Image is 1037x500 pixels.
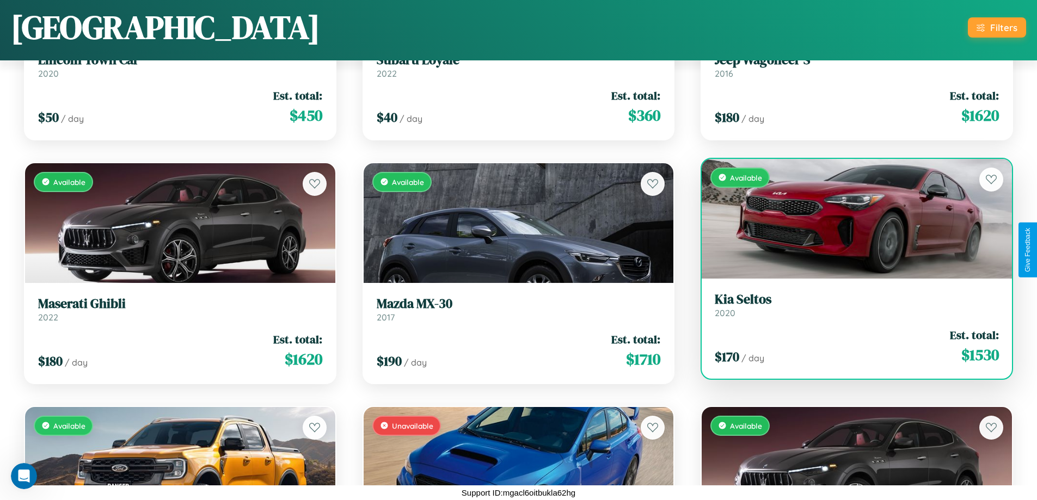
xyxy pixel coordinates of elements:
h3: Mazda MX-30 [377,296,661,312]
iframe: Intercom live chat [11,463,37,489]
span: Est. total: [273,88,322,103]
a: Jeep Wagoneer S2016 [715,52,999,79]
span: Est. total: [950,327,999,343]
span: $ 1620 [961,104,999,126]
span: 2022 [377,68,397,79]
span: Available [53,177,85,187]
a: Kia Seltos2020 [715,292,999,318]
span: Est. total: [611,88,660,103]
h3: Jeep Wagoneer S [715,52,999,68]
span: $ 170 [715,348,739,366]
div: Filters [990,22,1017,33]
span: $ 1620 [285,348,322,370]
h3: Maserati Ghibli [38,296,322,312]
div: Give Feedback [1024,228,1032,272]
span: Available [730,421,762,430]
span: $ 1710 [626,348,660,370]
span: 2020 [715,307,735,318]
a: Lincoln Town Car2020 [38,52,322,79]
span: Est. total: [273,331,322,347]
span: / day [741,113,764,124]
span: $ 1530 [961,344,999,366]
h1: [GEOGRAPHIC_DATA] [11,5,320,50]
span: Est. total: [950,88,999,103]
span: 2020 [38,68,59,79]
p: Support ID: mgacl6oitbukla62hg [462,485,575,500]
span: Est. total: [611,331,660,347]
span: $ 40 [377,108,397,126]
h3: Lincoln Town Car [38,52,322,68]
a: Maserati Ghibli2022 [38,296,322,323]
span: Available [53,421,85,430]
h3: Kia Seltos [715,292,999,307]
button: Filters [968,17,1026,38]
span: Unavailable [392,421,433,430]
span: 2017 [377,312,395,323]
span: / day [404,357,427,368]
span: $ 450 [290,104,322,126]
a: Mazda MX-302017 [377,296,661,323]
span: $ 180 [715,108,739,126]
span: / day [61,113,84,124]
h3: Subaru Loyale [377,52,661,68]
span: Available [392,177,424,187]
span: / day [400,113,422,124]
span: $ 180 [38,352,63,370]
span: Available [730,173,762,182]
span: 2016 [715,68,733,79]
span: $ 50 [38,108,59,126]
span: / day [65,357,88,368]
span: 2022 [38,312,58,323]
span: $ 190 [377,352,402,370]
span: / day [741,353,764,363]
span: $ 360 [628,104,660,126]
a: Subaru Loyale2022 [377,52,661,79]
